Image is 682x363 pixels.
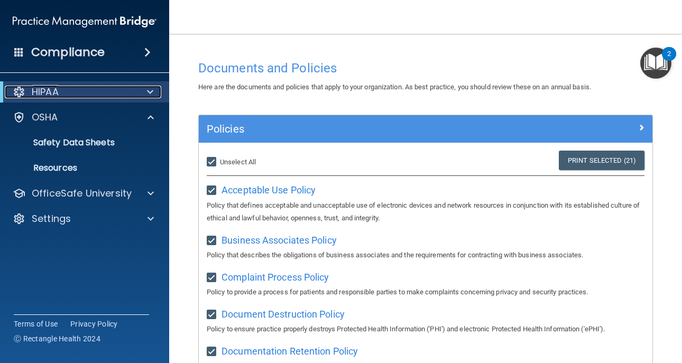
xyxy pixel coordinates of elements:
a: Privacy Policy [70,319,118,329]
p: Policy to ensure practice properly destroys Protected Health Information ('PHI') and electronic P... [207,323,644,336]
p: OfficeSafe University [32,187,132,200]
p: Policy that describes the obligations of business associates and the requirements for contracting... [207,249,644,262]
span: Ⓒ Rectangle Health 2024 [14,333,100,344]
div: 2 [667,54,671,68]
a: OfficeSafe University [13,187,154,200]
p: OSHA [32,111,58,124]
span: Business Associates Policy [222,235,337,246]
p: Policy to provide a process for patients and responsible parties to make complaints concerning pr... [207,286,644,299]
span: Complaint Process Policy [222,272,329,283]
button: Open Resource Center, 2 new notifications [640,48,671,79]
a: Policies [207,120,644,137]
span: Here are the documents and policies that apply to your organization. As best practice, you should... [198,83,591,91]
h5: Policies [207,123,531,135]
span: Document Destruction Policy [222,309,345,320]
p: Settings [32,212,71,225]
input: Unselect All [207,158,219,166]
a: Terms of Use [14,319,58,329]
h4: Documents and Policies [198,61,653,75]
span: Documentation Retention Policy [222,346,358,357]
span: Acceptable Use Policy [222,184,316,196]
p: Safety Data Sheets [7,137,151,148]
a: Print Selected (21) [559,151,644,170]
p: Resources [7,163,151,173]
iframe: Drift Widget Chat Controller [629,290,669,330]
p: Policy that defines acceptable and unacceptable use of electronic devices and network resources i... [207,199,644,225]
a: Settings [13,212,154,225]
h4: Compliance [31,45,105,60]
p: HIPAA [32,86,59,98]
a: OSHA [13,111,154,124]
span: Unselect All [220,158,256,166]
a: HIPAA [13,86,153,98]
img: PMB logo [13,11,156,32]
